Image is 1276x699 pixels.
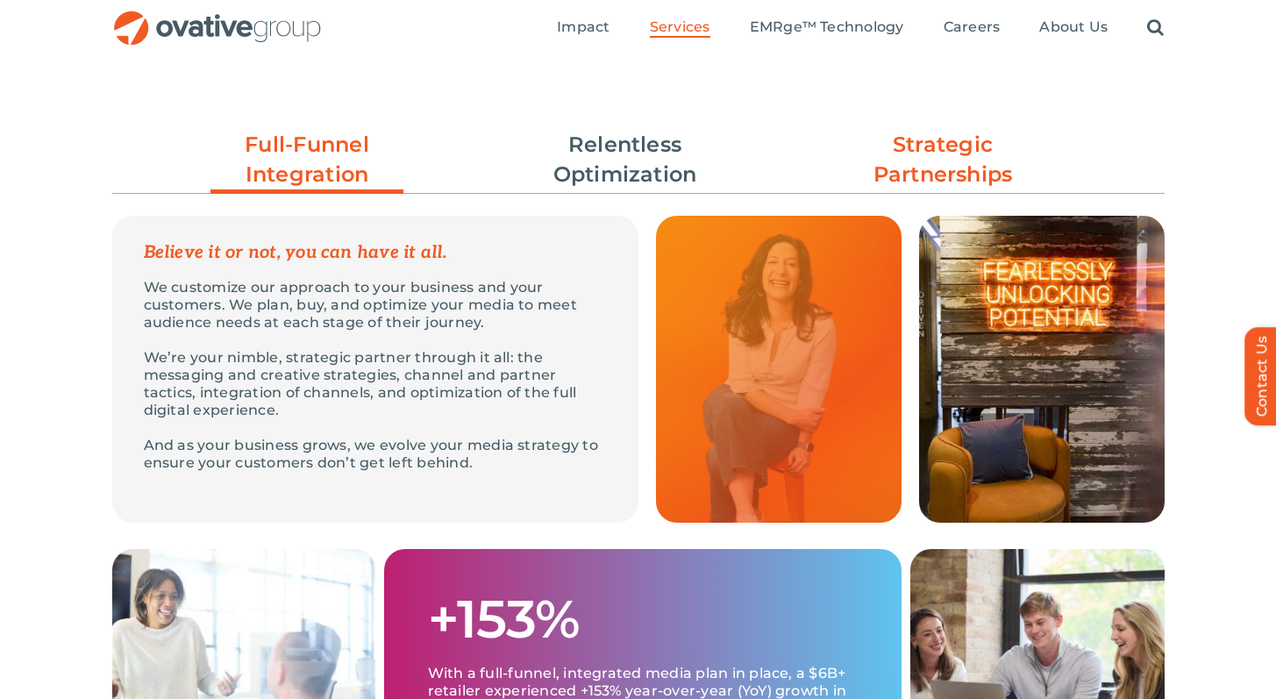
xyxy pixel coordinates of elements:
[650,18,710,36] span: Services
[529,130,722,189] a: Relentless Optimization
[944,18,1001,36] span: Careers
[750,18,904,36] span: EMRge™ Technology
[557,18,609,36] span: Impact
[846,130,1039,189] a: Strategic Partnerships
[112,121,1165,198] ul: Post Filters
[210,130,403,198] a: Full-Funnel Integration
[144,279,607,332] p: We customize our approach to your business and your customers. We plan, buy, and optimize your me...
[144,244,607,261] p: Believe it or not, you can have it all.
[1147,18,1164,38] a: Search
[1039,18,1108,38] a: About Us
[428,591,581,647] h1: +153%
[557,18,609,38] a: Impact
[144,349,607,419] p: We’re your nimble, strategic partner through it all: the messaging and creative strategies, chann...
[1039,18,1108,36] span: About Us
[144,437,607,472] p: And as your business grows, we evolve your media strategy to ensure your customers don’t get left...
[919,216,1165,523] img: Media – Grid 1
[112,9,323,25] a: OG_Full_horizontal_RGB
[656,216,902,523] img: Media – Grid Quote 1
[944,18,1001,38] a: Careers
[650,18,710,38] a: Services
[750,18,904,38] a: EMRge™ Technology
